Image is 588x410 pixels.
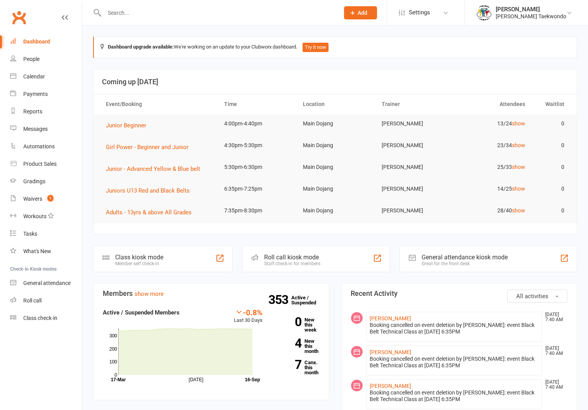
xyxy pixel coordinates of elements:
[370,349,411,355] a: [PERSON_NAME]
[541,346,567,356] time: [DATE] 7:40 AM
[10,155,82,173] a: Product Sales
[106,186,195,195] button: Juniors U13 Red and Black Belts
[10,190,82,208] a: Waivers 1
[264,254,320,261] div: Roll call kiosk mode
[10,138,82,155] a: Automations
[106,165,200,172] span: Junior - Advanced Yellow & Blue belt
[532,202,572,220] td: 0
[303,43,329,52] button: Try it now
[370,315,411,321] a: [PERSON_NAME]
[10,120,82,138] a: Messages
[274,359,301,370] strong: 7
[296,136,375,155] td: Main Dojang
[106,144,189,151] span: Girl Power - Beginner and Junior
[512,186,525,192] a: show
[375,94,453,114] th: Trainer
[422,254,508,261] div: General attendance kiosk mode
[9,8,29,27] a: Clubworx
[268,294,291,306] strong: 353
[453,136,532,155] td: 23/34
[234,308,263,316] div: -0.8%
[103,290,320,297] h3: Members
[10,33,82,50] a: Dashboard
[296,158,375,176] td: Main Dojang
[106,122,146,129] span: Junior Beginner
[102,7,334,18] input: Search...
[106,142,194,152] button: Girl Power - Beginner and Junior
[532,136,572,155] td: 0
[108,44,174,50] strong: Dashboard upgrade available:
[453,94,532,114] th: Attendees
[106,208,197,217] button: Adults - 13yrs & above All Grades
[217,202,296,220] td: 7:35pm-8:30pm
[375,202,453,220] td: [PERSON_NAME]
[375,115,453,133] td: [PERSON_NAME]
[115,261,163,266] div: Member self check-in
[217,158,296,176] td: 5:30pm-6:30pm
[453,158,532,176] td: 25/33
[541,312,567,322] time: [DATE] 7:40 AM
[496,13,566,20] div: [PERSON_NAME] Taekwondo
[516,293,548,300] span: All activities
[532,94,572,114] th: Waitlist
[217,94,296,114] th: Time
[453,180,532,198] td: 14/25
[217,136,296,155] td: 4:30pm-5:30pm
[23,91,48,97] div: Payments
[99,94,217,114] th: Event/Booking
[358,10,367,16] span: Add
[512,164,525,170] a: show
[93,36,577,58] div: We're working on an update to your Clubworx dashboard.
[10,208,82,225] a: Workouts
[296,115,375,133] td: Main Dojang
[409,4,430,21] span: Settings
[234,308,263,325] div: Last 30 Days
[23,143,55,149] div: Automations
[115,254,163,261] div: Class kiosk mode
[512,120,525,127] a: show
[102,78,568,86] h3: Coming up [DATE]
[103,309,180,316] strong: Active / Suspended Members
[23,38,50,45] div: Dashboard
[23,161,57,167] div: Product Sales
[23,126,48,132] div: Messages
[370,383,411,389] a: [PERSON_NAME]
[532,115,572,133] td: 0
[375,136,453,155] td: [PERSON_NAME]
[264,261,320,266] div: Staff check-in for members
[23,56,40,62] div: People
[375,180,453,198] td: [PERSON_NAME]
[10,103,82,120] a: Reports
[453,202,532,220] td: 28/40
[370,322,538,335] div: Booking cancelled on event deletion by [PERSON_NAME]: event Black Belt Technical Class at [DATE] ...
[217,115,296,133] td: 4:00pm-4:40pm
[512,142,525,148] a: show
[476,5,492,21] img: thumb_image1638236014.png
[106,209,192,216] span: Adults - 13yrs & above All Grades
[23,196,42,202] div: Waivers
[422,261,508,266] div: Great for the front desk
[541,380,567,390] time: [DATE] 7:40 AM
[10,85,82,103] a: Payments
[23,213,47,219] div: Workouts
[106,121,152,130] button: Junior Beginner
[10,225,82,243] a: Tasks
[274,316,301,328] strong: 0
[453,115,532,133] td: 13/24
[532,180,572,198] td: 0
[23,231,37,237] div: Tasks
[10,50,82,68] a: People
[291,289,325,311] a: 353Active / Suspended
[10,292,82,309] a: Roll call
[507,290,567,303] button: All activities
[496,6,566,13] div: [PERSON_NAME]
[10,243,82,260] a: What's New
[23,315,57,321] div: Class check-in
[351,290,567,297] h3: Recent Activity
[23,108,42,115] div: Reports
[274,360,320,375] a: 7Canx. this month
[370,389,538,403] div: Booking cancelled on event deletion by [PERSON_NAME]: event Black Belt Technical Class at [DATE] ...
[370,356,538,369] div: Booking cancelled on event deletion by [PERSON_NAME]: event Black Belt Technical Class at [DATE] ...
[296,180,375,198] td: Main Dojang
[375,158,453,176] td: [PERSON_NAME]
